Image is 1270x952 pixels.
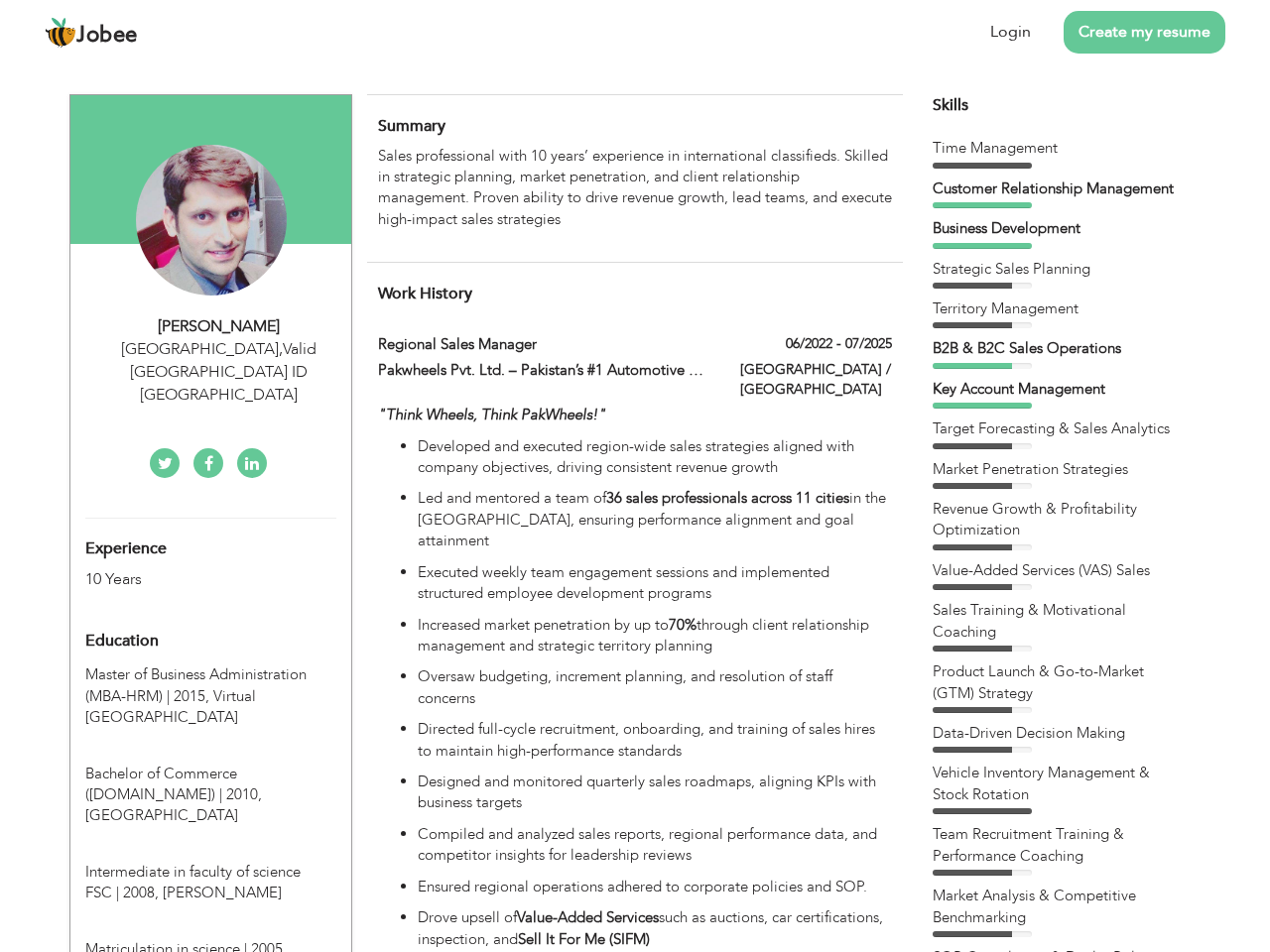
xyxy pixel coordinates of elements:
div: Product Launch & Go-to-Market (GTM) Strategy [933,661,1181,704]
span: Intermediate in faculty of science FSC, BISE Gujrawala, 2008 [85,862,301,902]
div: Vehicle Inventory Management & Stock Rotation [933,763,1181,805]
span: [GEOGRAPHIC_DATA] [85,805,238,825]
div: Value-Added Services (VAS) Sales [933,560,1181,581]
p: Oversaw budgeting, increment planning, and resolution of staff concerns [418,666,892,709]
div: Territory Management [933,298,1181,319]
p: Ensured regional operations adhered to corporate policies and SOP. [418,877,892,897]
p: Compiled and analyzed sales reports, regional performance data, and competitor insights for leade... [418,824,892,867]
div: Intermediate in faculty of science FSC, 2008 [70,832,351,904]
p: Led and mentored a team of in the [GEOGRAPHIC_DATA], ensuring performance alignment and goal atta... [418,488,892,551]
img: Irfan Shehzad [136,145,287,296]
div: Customer Relationship Management [933,178,1181,199]
p: Drove upsell of such as auctions, car certifications, inspection, and [418,907,892,950]
span: Work History [378,283,472,304]
span: , [279,338,283,360]
div: Business Development [933,218,1181,239]
span: Experience [85,540,167,558]
label: 06/2022 - 07/2025 [786,334,892,354]
a: Create my resume [1064,11,1225,54]
div: Data-Driven Decision Making [933,723,1181,744]
div: [GEOGRAPHIC_DATA] Valid [GEOGRAPHIC_DATA] ID [GEOGRAPHIC_DATA] [85,338,351,407]
div: Strategic Sales Planning [933,259,1181,280]
label: Regional Sales Manager [378,334,711,355]
strong: 36 sales professionals across 11 cities [606,488,849,508]
div: Bachelor of Commerce (B.COM), 2010 [70,734,351,827]
span: Skills [933,94,968,116]
span: Virtual [GEOGRAPHIC_DATA] [85,686,256,727]
p: Executed weekly team engagement sessions and implemented structured employee development programs [418,562,892,605]
span: Jobee [76,25,138,47]
span: Master of Business Administration (MBA-HRM), Virtual University of Pakistan, 2015 [85,664,307,705]
img: jobee.io [45,17,76,49]
div: Revenue Growth & Profitability Optimization [933,499,1181,541]
p: Developed and executed region-wide sales strategies aligned with company objectives, driving cons... [418,436,892,479]
div: [PERSON_NAME] [85,315,351,338]
div: Market Penetration Strategies [933,459,1181,480]
span: Summary [378,115,445,137]
span: Education [85,633,159,651]
p: Sales professional with 10 years’ experience in international classifieds. Skilled in strategic p... [378,146,892,231]
p: Directed full-cycle recruitment, onboarding, and training of sales hires to maintain high-perform... [418,719,892,762]
span: [PERSON_NAME] [163,883,282,902]
label: Pakwheels Pvt. Ltd. – Pakistan’s #1 Automotive Platform | [378,360,711,381]
div: Target Forecasting & Sales Analytics [933,418,1181,439]
span: Bachelor of Commerce (B.COM), University of Punjab, 2010 [85,764,262,804]
div: Market Analysis & Competitive Benchmarking [933,886,1181,928]
em: "Think Wheels, Think PakWheels!" [378,405,606,424]
label: [GEOGRAPHIC_DATA] / [GEOGRAPHIC_DATA] [740,360,892,400]
div: Team Recruitment Training & Performance Coaching [933,824,1181,867]
strong: Value-Added Services [517,907,659,927]
div: Master of Business Administration (MBA-HRM), 2015 [70,664,351,728]
div: Sales Training & Motivational Coaching [933,600,1181,643]
div: Key Account Management [933,379,1181,400]
strong: 70% [669,615,697,635]
strong: Sell It For Me (SIFM) [518,929,650,949]
a: Jobee [45,17,138,49]
a: Login [990,21,1031,44]
div: Time Management [933,138,1181,159]
div: B2B & B2C Sales Operations [933,338,1181,359]
div: 10 Years [85,568,290,591]
p: Increased market penetration by up to through client relationship management and strategic territ... [418,615,892,657]
p: Designed and monitored quarterly sales roadmaps, aligning KPIs with business targets [418,772,892,814]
